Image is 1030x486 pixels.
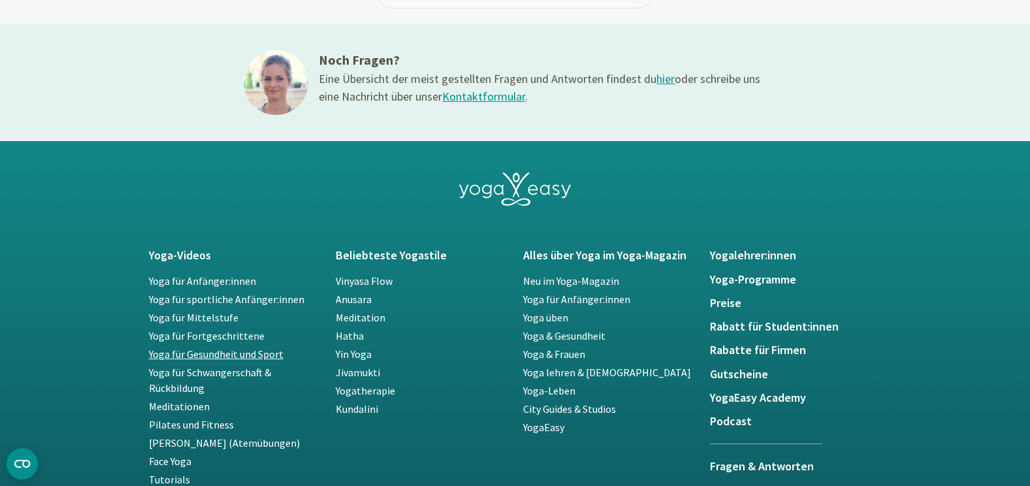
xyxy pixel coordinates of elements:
a: Tutorials [149,473,190,486]
a: Yoga für Schwangerschaft & Rückbildung [149,366,271,395]
a: Yoga für sportliche Anfänger:innen [149,293,304,306]
a: Gutscheine [710,368,882,381]
a: Yoga für Mittelstufe [149,311,238,324]
a: Yoga üben [523,311,568,324]
a: Vinyasa Flow [336,274,393,287]
a: Yin Yoga [336,348,372,361]
a: Yoga für Fortgeschrittene [149,329,265,342]
a: Preise [710,297,882,310]
a: Alles über Yoga im Yoga-Magazin [523,249,695,262]
a: Yoga & Gesundheit [523,329,605,342]
a: Neu im Yoga-Magazin [523,274,619,287]
a: Yoga für Anfänger:innen [149,274,256,287]
a: Anusara [336,293,372,306]
a: City Guides & Studios [523,402,616,415]
a: Yoga-Leben [523,384,575,397]
a: Yoga-Programme [710,273,882,286]
a: Podcast [710,415,882,428]
button: CMP-Widget öffnen [7,448,38,479]
a: Pilates und Fitness [149,418,234,431]
a: Kontaktformular [442,89,525,104]
h3: Noch Fragen? [319,50,763,70]
a: Rabatte für Firmen [710,344,882,357]
a: [PERSON_NAME] (Atemübungen) [149,436,300,449]
h5: Fragen & Antworten [710,460,822,473]
a: Yoga & Frauen [523,348,585,361]
a: Jivamukti [336,366,380,379]
a: Meditationen [149,400,210,413]
a: Yogalehrer:innen [710,249,882,262]
a: YogaEasy [523,421,564,434]
a: Rabatt für Student:innen [710,320,882,333]
a: Yoga für Anfänger:innen [523,293,630,306]
div: Eine Übersicht der meist gestellten Fragen und Antworten findest du oder schreibe uns eine Nachri... [319,70,763,105]
a: Yoga-Videos [149,249,321,262]
a: hier [656,71,675,86]
a: Kundalini [336,402,378,415]
a: Yoga für Gesundheit und Sport [149,348,283,361]
a: Yoga lehren & [DEMOGRAPHIC_DATA] [523,366,691,379]
a: Yogatherapie [336,384,395,397]
a: Face Yoga [149,455,191,468]
a: YogaEasy Academy [710,391,882,404]
a: Fragen & Antworten [710,444,822,483]
a: Meditation [336,311,385,324]
img: ines@1x.jpg [244,50,308,115]
a: Beliebteste Yogastile [336,249,507,262]
a: Hatha [336,329,364,342]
